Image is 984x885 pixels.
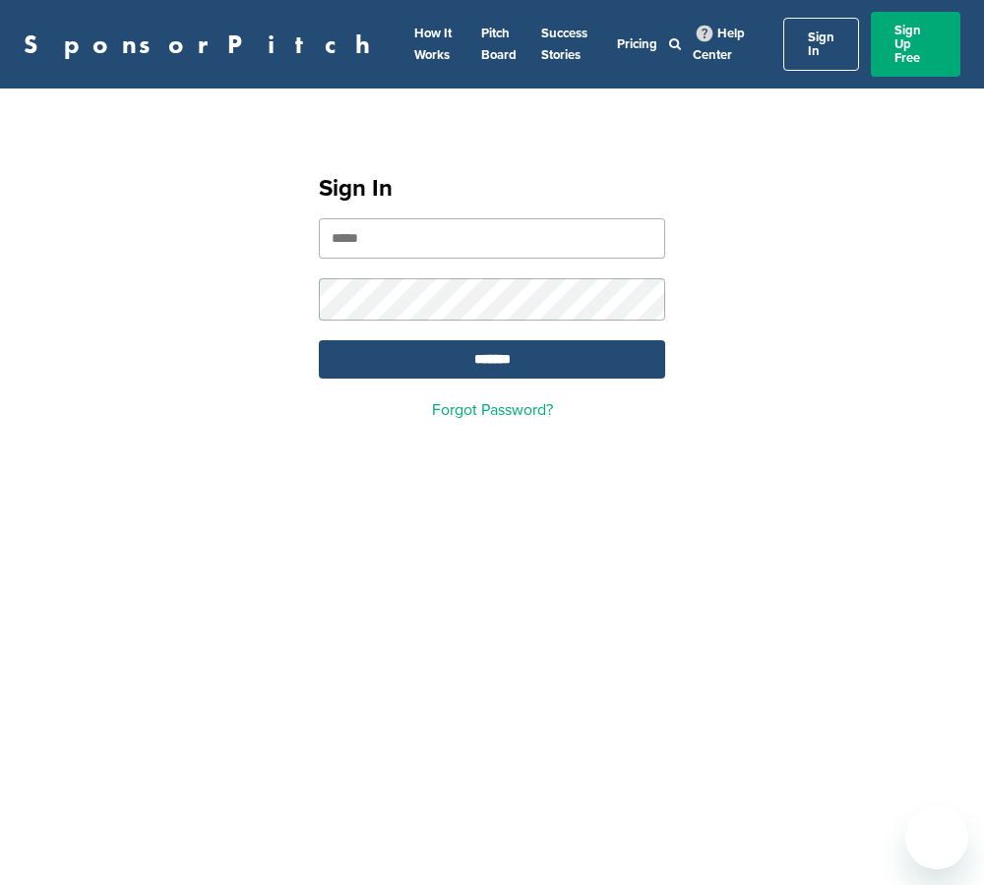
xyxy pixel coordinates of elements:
a: Sign Up Free [871,12,960,77]
a: Pricing [617,36,657,52]
a: Success Stories [541,26,587,63]
a: How It Works [414,26,452,63]
a: Pitch Board [481,26,517,63]
a: Sign In [783,18,859,71]
a: Help Center [693,22,745,67]
a: Forgot Password? [432,400,553,420]
iframe: Button to launch messaging window [905,806,968,869]
a: SponsorPitch [24,31,383,57]
h1: Sign In [319,171,665,206]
